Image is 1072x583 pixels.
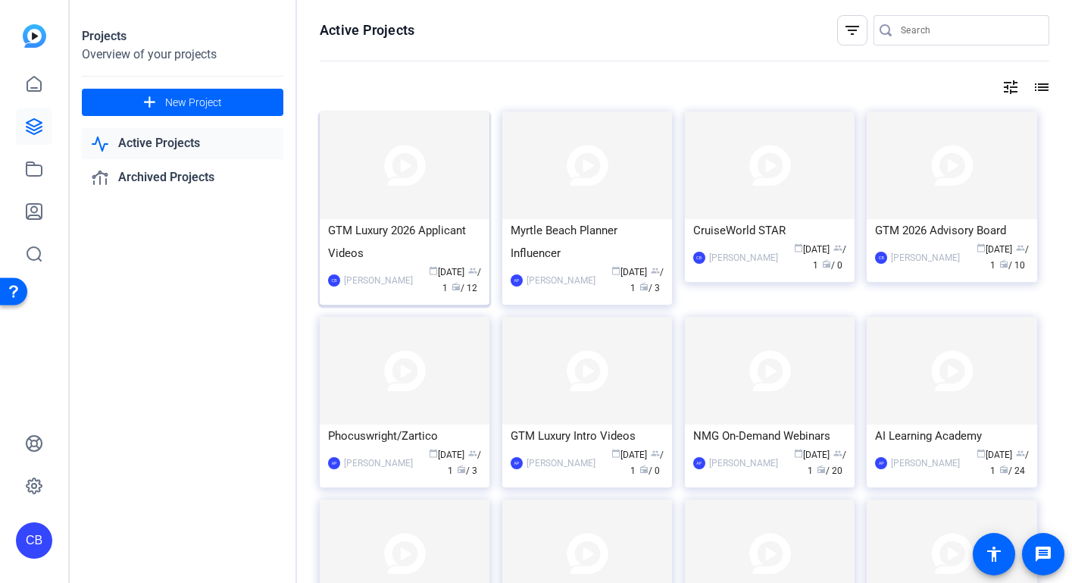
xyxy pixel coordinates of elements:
span: calendar_today [611,266,620,275]
span: radio [452,282,461,291]
div: [PERSON_NAME] [709,250,778,265]
span: / 0 [822,260,842,271]
mat-icon: add [140,93,159,112]
div: CB [693,252,705,264]
span: [DATE] [429,450,464,460]
div: [PERSON_NAME] [527,456,595,471]
div: GTM Luxury Intro Videos [511,425,664,447]
mat-icon: tune [1002,78,1020,96]
span: radio [999,465,1008,474]
button: New Project [82,89,283,116]
span: / 1 [630,450,664,476]
div: [PERSON_NAME] [709,456,778,471]
span: radio [817,465,826,474]
div: GTM 2026 Advisory Board [875,219,1028,242]
a: Archived Projects [82,162,283,193]
span: calendar_today [977,449,986,458]
span: group [833,243,842,252]
span: / 1 [990,244,1029,271]
span: / 1 [813,244,846,271]
span: / 12 [452,283,477,293]
span: New Project [165,95,222,111]
div: NMG On-Demand Webinars [693,425,846,447]
span: [DATE] [794,450,830,460]
span: / 1 [442,267,481,293]
span: / 10 [999,260,1025,271]
div: [PERSON_NAME] [344,273,413,288]
div: AP [875,457,887,469]
span: / 3 [457,465,477,476]
span: radio [639,282,649,291]
div: CB [16,522,52,559]
div: AP [693,457,705,469]
span: radio [822,259,831,268]
a: Active Projects [82,128,283,159]
span: calendar_today [794,449,803,458]
span: [DATE] [977,244,1012,255]
span: radio [457,465,466,474]
span: / 1 [630,267,664,293]
span: [DATE] [977,450,1012,460]
span: group [651,266,660,275]
span: radio [999,259,1008,268]
input: Search [901,21,1037,39]
span: / 3 [639,283,660,293]
span: calendar_today [429,449,438,458]
span: group [468,266,477,275]
span: / 0 [639,465,660,476]
span: [DATE] [429,267,464,277]
span: / 20 [817,465,842,476]
div: [PERSON_NAME] [891,456,960,471]
mat-icon: accessibility [985,545,1003,563]
div: [PERSON_NAME] [527,273,595,288]
span: [DATE] [611,267,647,277]
mat-icon: message [1034,545,1052,563]
span: calendar_today [794,243,803,252]
div: CB [328,274,340,287]
div: CB [875,252,887,264]
mat-icon: list [1031,78,1049,96]
div: Projects [82,27,283,45]
div: Myrtle Beach Planner Influencer [511,219,664,265]
span: calendar_today [977,243,986,252]
span: group [1016,449,1025,458]
mat-icon: filter_list [843,21,861,39]
span: / 1 [990,450,1029,476]
h1: Active Projects [320,21,414,39]
span: calendar_today [611,449,620,458]
span: radio [639,465,649,474]
span: group [1016,243,1025,252]
div: GTM Luxury 2026 Applicant Videos [328,219,481,265]
div: Overview of your projects [82,45,283,64]
span: / 24 [999,465,1025,476]
span: group [833,449,842,458]
div: AI Learning Academy [875,425,1028,447]
span: / 1 [808,450,846,476]
div: [PERSON_NAME] [891,250,960,265]
div: CruiseWorld STAR [693,219,846,242]
div: AP [511,457,523,469]
span: [DATE] [611,450,647,460]
div: AP [511,274,523,287]
div: AP [328,457,340,469]
div: [PERSON_NAME] [344,456,413,471]
span: [DATE] [794,244,830,255]
img: blue-gradient.svg [23,24,46,48]
span: calendar_today [429,266,438,275]
span: group [468,449,477,458]
div: Phocuswright/Zartico [328,425,481,447]
span: / 1 [448,450,481,476]
span: group [651,449,660,458]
